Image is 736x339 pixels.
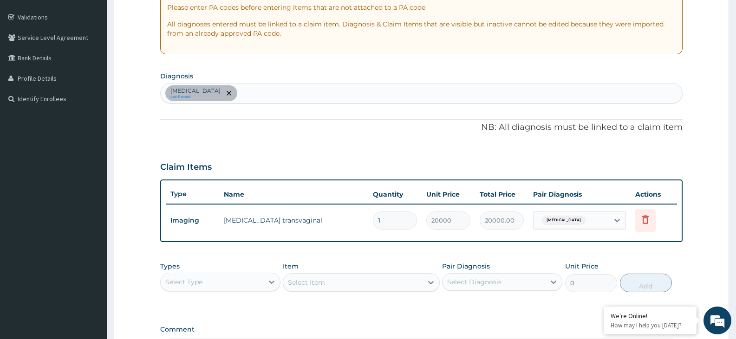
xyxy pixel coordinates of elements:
div: We're Online! [611,312,690,320]
p: [MEDICAL_DATA] [170,87,221,95]
p: How may I help you today? [611,321,690,329]
div: Minimize live chat window [152,5,175,27]
td: Imaging [166,212,219,229]
div: Select Type [165,277,202,287]
button: Add [620,274,672,292]
p: Please enter PA codes before entering items that are not attached to a PA code [167,3,676,12]
label: Unit Price [565,262,599,271]
td: [MEDICAL_DATA] transvaginal [219,211,368,230]
div: Chat with us now [48,52,156,64]
th: Type [166,185,219,203]
small: confirmed [170,95,221,99]
th: Quantity [368,185,422,204]
span: [MEDICAL_DATA] [542,216,586,225]
p: All diagnoses entered must be linked to a claim item. Diagnosis & Claim Items that are visible bu... [167,19,676,38]
label: Diagnosis [160,71,193,81]
p: NB: All diagnosis must be linked to a claim item [160,122,683,134]
h3: Claim Items [160,162,212,173]
img: d_794563401_company_1708531726252_794563401 [17,46,38,70]
span: remove selection option [225,89,233,97]
textarea: Type your message and hit 'Enter' [5,234,177,266]
div: Select Diagnosis [447,277,502,287]
label: Comment [160,326,683,333]
label: Item [283,262,299,271]
label: Types [160,262,180,270]
th: Pair Diagnosis [528,185,631,204]
th: Unit Price [422,185,475,204]
th: Name [219,185,368,204]
label: Pair Diagnosis [442,262,490,271]
span: We're online! [54,107,128,201]
th: Total Price [475,185,528,204]
th: Actions [631,185,677,204]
